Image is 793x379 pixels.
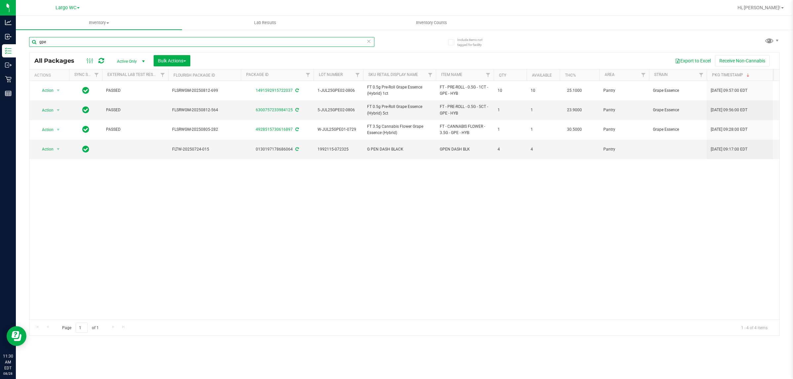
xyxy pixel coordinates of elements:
button: Bulk Actions [154,55,190,66]
a: Lot Number [319,72,343,77]
span: FT 3.5g Cannabis Flower Grape Essence (Hybrid) [367,123,432,136]
a: Sync Status [74,72,100,77]
a: External Lab Test Result [107,72,159,77]
span: Bulk Actions [158,58,186,63]
span: select [54,106,62,115]
a: Sku Retail Display Name [368,72,418,77]
span: PASSED [106,126,164,133]
inline-svg: Outbound [5,62,12,68]
span: 1 [498,107,523,113]
span: 1 - 4 of 4 items [736,323,773,332]
a: 6300757233984125 [256,108,293,112]
span: Clear [366,37,371,46]
a: 1491592915722037 [256,88,293,93]
span: Action [36,145,54,154]
inline-svg: Inbound [5,33,12,40]
span: W-JUL25GPE01-0729 [318,126,359,133]
a: Filter [696,69,707,81]
span: In Sync [82,86,89,95]
span: Grape Essence [653,107,703,113]
div: 0130197178686064 [240,146,315,153]
span: FT 0.5g Pre-Roll Grape Essence (Hybrid) 5ct [367,104,432,116]
span: All Packages [34,57,81,64]
span: Sync from Compliance System [294,88,299,93]
span: Action [36,86,54,95]
span: Include items not tagged for facility [457,37,490,47]
span: [DATE] 09:28:00 EDT [711,126,747,133]
span: In Sync [82,145,89,154]
span: 1 [498,126,523,133]
span: FT 0.5g Pre-Roll Grape Essence (Hybrid) 1ct [367,84,432,97]
span: 4 [531,146,556,153]
span: FT - CANNABIS FLOWER - 3.5G - GPE - HYB [440,123,490,136]
span: In Sync [82,105,89,115]
a: Filter [91,69,102,81]
span: [DATE] 09:57:00 EDT [711,87,747,94]
span: 25.1000 [564,86,585,95]
span: [DATE] 09:17:00 EDT [711,146,747,153]
span: [DATE] 09:56:00 EDT [711,107,747,113]
inline-svg: Analytics [5,19,12,26]
span: Sync from Compliance System [294,147,299,152]
a: Item Name [441,72,462,77]
span: 1 [531,126,556,133]
a: Package ID [246,72,269,77]
span: PASSED [106,107,164,113]
a: Filter [352,69,363,81]
a: Flourish Package ID [173,73,215,78]
span: GPEN DASH BLK [440,146,490,153]
span: 10 [531,87,556,94]
span: Pantry [603,146,645,153]
span: Grape Essence [653,126,703,133]
a: Area [605,72,615,77]
span: FLTW-20250724-015 [172,146,237,153]
span: select [54,145,62,154]
a: Filter [425,69,436,81]
p: 11:30 AM EDT [3,353,13,371]
a: Lab Results [182,16,348,30]
span: 5-JUL25GPE02-0806 [318,107,359,113]
span: Action [36,106,54,115]
a: Strain [654,72,668,77]
span: Page of 1 [57,323,104,333]
inline-svg: Reports [5,90,12,97]
a: Pkg Timestamp [712,73,751,77]
a: Inventory Counts [348,16,514,30]
span: In Sync [82,125,89,134]
a: 4928515730616897 [256,127,293,132]
a: Qty [499,73,506,78]
span: Pantry [603,126,645,133]
span: Inventory [16,20,182,26]
span: FLSRWGM-20250805-282 [172,126,237,133]
span: Sync from Compliance System [294,127,299,132]
span: FLSRWGM-20250812-699 [172,87,237,94]
span: Pantry [603,87,645,94]
a: Filter [638,69,649,81]
span: FLSRWGM-20250812-564 [172,107,237,113]
a: Inventory [16,16,182,30]
p: 08/28 [3,371,13,376]
span: 30.5000 [564,125,585,134]
span: Largo WC [56,5,76,11]
inline-svg: Inventory [5,48,12,54]
a: Filter [157,69,168,81]
span: PASSED [106,87,164,94]
a: THC% [565,73,576,78]
input: 1 [76,323,88,333]
span: 1-JUL25GPE02-0806 [318,87,359,94]
span: select [54,125,62,134]
span: Action [36,125,54,134]
a: Available [532,73,552,78]
span: 10 [498,87,523,94]
span: 4 [498,146,523,153]
span: FT - PRE-ROLL - 0.5G - 1CT - GPE - HYB [440,84,490,97]
span: Lab Results [245,20,285,26]
div: Actions [34,73,66,78]
button: Export to Excel [671,55,715,66]
inline-svg: Retail [5,76,12,83]
iframe: Resource center [7,326,26,346]
span: Sync from Compliance System [294,108,299,112]
input: Search Package ID, Item Name, SKU, Lot or Part Number... [29,37,374,47]
span: 23.9000 [564,105,585,115]
span: select [54,86,62,95]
